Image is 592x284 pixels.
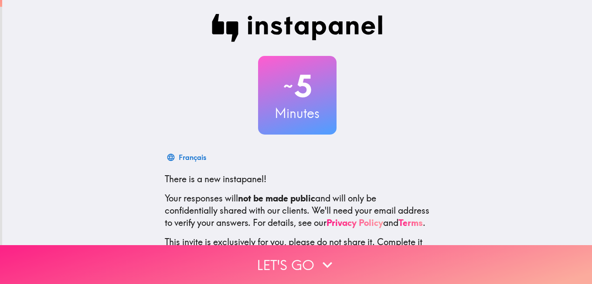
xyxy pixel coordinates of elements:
a: Terms [398,217,423,228]
div: Français [179,151,206,163]
button: Français [165,149,210,166]
p: This invite is exclusively for you, please do not share it. Complete it soon because spots are li... [165,236,430,260]
span: ~ [282,73,294,99]
img: Instapanel [212,14,383,42]
span: There is a new instapanel! [165,173,266,184]
p: Your responses will and will only be confidentially shared with our clients. We'll need your emai... [165,192,430,229]
h2: 5 [258,68,337,104]
a: Privacy Policy [327,217,383,228]
h3: Minutes [258,104,337,122]
b: not be made public [238,193,315,204]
